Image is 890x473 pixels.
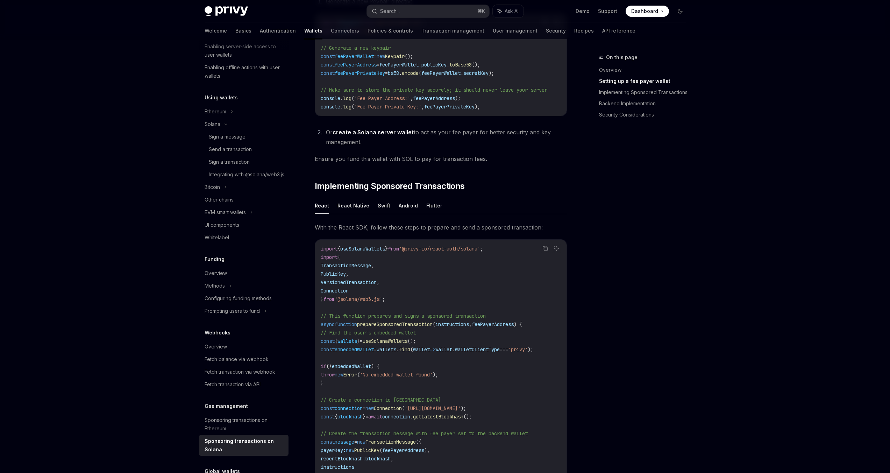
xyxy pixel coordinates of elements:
span: import [321,246,337,252]
span: = [360,338,363,344]
div: Whitelabel [205,233,229,242]
a: Sign a message [199,130,289,143]
div: EVM smart wallets [205,208,246,217]
span: feePayerPrivateKey [335,70,385,76]
span: const [321,70,335,76]
li: Or to act as your fee payer for better security and key management. [324,127,567,147]
a: Support [598,8,617,15]
span: ( [410,346,413,353]
span: new [365,405,374,411]
span: blockhash [337,414,363,420]
span: log [343,95,351,101]
button: Copy the contents from the code block [541,244,550,253]
span: publicKey [421,62,447,68]
span: '@privy-io/react-auth/solana' [399,246,480,252]
span: await [368,414,382,420]
span: feePayerWallet [379,62,419,68]
span: ( [326,363,329,369]
span: ! [329,363,332,369]
span: encode [402,70,419,76]
span: console [321,95,340,101]
span: console [321,104,340,110]
a: Fetch transaction via API [199,378,289,391]
h5: Webhooks [205,329,230,337]
span: getLatestBlockhash [413,414,463,420]
span: ), [424,447,430,453]
span: , [469,321,472,327]
button: Swift [378,197,390,214]
span: wallets [337,338,357,344]
span: find [399,346,410,353]
div: Search... [380,7,400,15]
span: , [421,104,424,110]
span: . [447,62,449,68]
a: Wallets [304,22,322,39]
span: function [335,321,357,327]
span: (); [472,62,480,68]
span: throw [321,372,335,378]
a: Sponsoring transactions on Ethereum [199,414,289,435]
a: Dashboard [626,6,669,17]
div: Overview [205,269,227,277]
span: = [374,346,377,353]
span: useSolanaWallets [340,246,385,252]
span: Ask AI [505,8,519,15]
span: . [340,95,343,101]
div: Sign a transaction [209,158,250,166]
span: bs58 [388,70,399,76]
span: => [430,346,435,353]
span: new [377,53,385,59]
span: const [321,346,335,353]
span: } [357,338,360,344]
span: from [323,296,335,302]
span: '[URL][DOMAIN_NAME]' [405,405,461,411]
a: Overview [599,64,691,76]
span: message [335,439,354,445]
button: Android [399,197,418,214]
span: feePayerAddress [335,62,377,68]
span: log [343,104,351,110]
span: // Find the user's embedded wallet [321,330,416,336]
span: , [346,271,349,277]
span: feePayerWallet [421,70,461,76]
a: Policies & controls [368,22,413,39]
a: Basics [235,22,251,39]
span: ( [402,405,405,411]
div: Solana [205,120,220,128]
span: secretKey [463,70,489,76]
a: Implementing Sponsored Transactions [599,87,691,98]
span: // Create a connection to [GEOGRAPHIC_DATA] [321,397,441,403]
span: // Make sure to store the private key securely; it should never leave your server [321,87,547,93]
span: ( [351,95,354,101]
span: feePayerAddress [382,447,424,453]
a: Transaction management [421,22,484,39]
a: UI components [199,219,289,231]
a: Connectors [331,22,359,39]
a: Security [546,22,566,39]
span: ; [480,246,483,252]
div: Methods [205,282,225,290]
span: const [321,405,335,411]
span: wallets [377,346,396,353]
div: Bitcoin [205,183,220,191]
span: = [354,439,357,445]
span: toBase58 [449,62,472,68]
div: Send a transaction [209,145,252,154]
span: prepareSponsoredTransaction [357,321,433,327]
span: async [321,321,335,327]
span: Error [343,372,357,378]
div: Overview [205,343,227,351]
button: Ask AI [493,5,524,17]
div: Other chains [205,196,234,204]
button: React [315,197,329,214]
span: '@solana/web3.js' [335,296,382,302]
span: , [410,95,413,101]
div: Sponsoring transactions on Ethereum [205,416,284,433]
span: . [461,70,463,76]
span: , [371,262,374,269]
span: const [321,53,335,59]
span: = [385,70,388,76]
span: On this page [606,53,638,62]
span: ( [433,321,435,327]
span: connection [382,414,410,420]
